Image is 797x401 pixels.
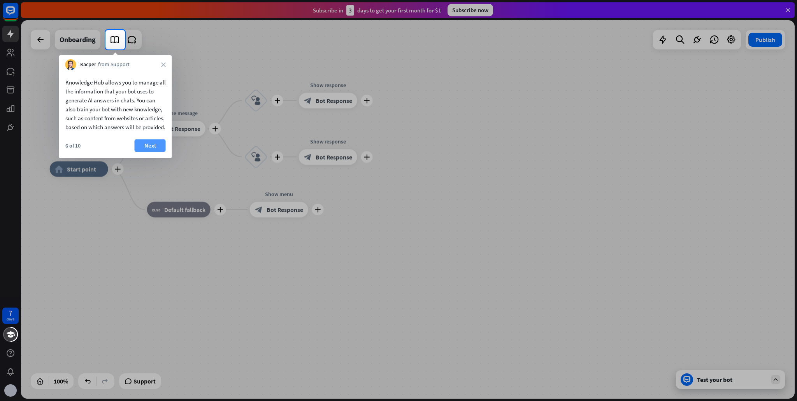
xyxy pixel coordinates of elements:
[98,61,130,69] span: from Support
[6,3,30,26] button: Open LiveChat chat widget
[161,62,166,67] i: close
[80,61,96,69] span: Kacper
[135,139,166,152] button: Next
[65,78,166,132] div: Knowledge Hub allows you to manage all the information that your bot uses to generate AI answers ...
[65,142,81,149] div: 6 of 10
